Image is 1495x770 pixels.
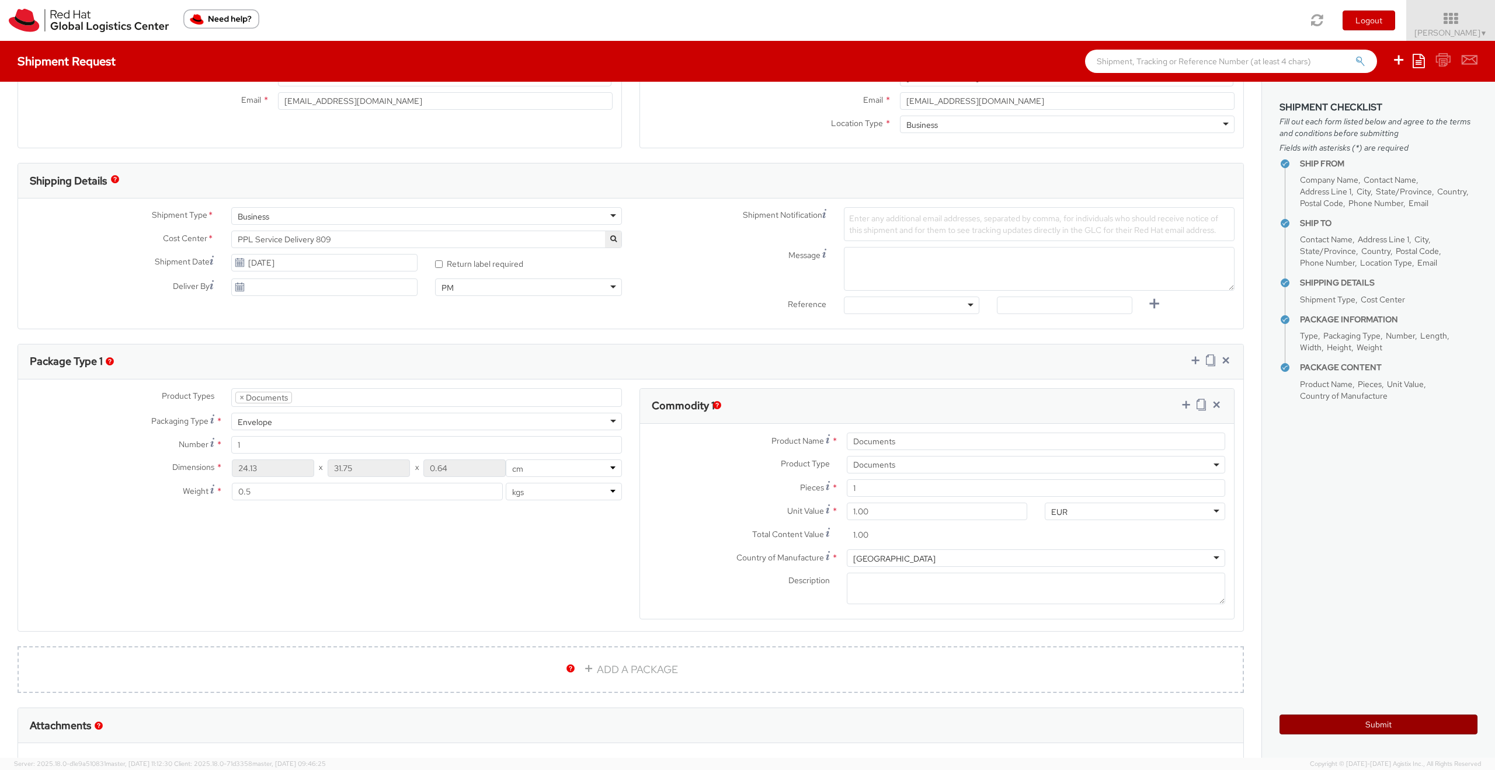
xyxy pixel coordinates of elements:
span: [PERSON_NAME] [1414,27,1487,38]
span: Fill out each form listed below and agree to the terms and conditions before submitting [1280,116,1477,139]
span: Reference [788,299,826,309]
span: City [1414,234,1428,245]
span: Country [1361,246,1390,256]
span: Length [1420,330,1447,341]
span: PPL Service Delivery 809 [238,234,616,245]
span: City [1357,186,1371,197]
div: EUR [1051,506,1068,518]
span: Documents [847,456,1225,473]
span: Cost Center [163,232,207,246]
span: Copyright © [DATE]-[DATE] Agistix Inc., All Rights Reserved [1310,759,1481,769]
div: Business [906,119,938,131]
span: State/Province [1376,186,1432,197]
span: Description [788,575,830,586]
input: Shipment, Tracking or Reference Number (at least 4 chars) [1085,50,1377,73]
input: Height [423,459,506,477]
li: Documents [235,392,292,403]
h4: Shipping Details [1300,278,1477,287]
span: Number [1386,330,1415,341]
span: Width [1300,342,1322,353]
span: Height [1327,342,1351,353]
span: Company Name [1300,175,1358,185]
span: Email [863,95,883,105]
span: master, [DATE] 09:46:25 [252,759,326,768]
button: Logout [1343,11,1395,30]
span: PPL Service Delivery 809 [231,231,622,248]
h3: Shipment Checklist [1280,102,1477,113]
span: Product Types [162,391,214,401]
span: Deliver By [173,280,210,292]
span: × [239,392,244,403]
span: Shipment Notification [743,209,822,221]
span: Unit Value [1387,379,1424,389]
span: Weight [1357,342,1382,353]
span: Phone Number [1300,257,1355,268]
span: Documents [853,459,1219,470]
span: X [410,459,423,477]
input: Return label required [435,260,443,268]
span: Email [1409,198,1428,208]
h4: Shipment Request [18,55,116,68]
span: Weight [183,486,208,496]
span: Contact Name [1300,234,1353,245]
span: X [314,459,328,477]
span: Type [1300,330,1318,341]
span: Shipment Type [1300,294,1355,305]
input: Length [232,459,314,477]
span: Message [788,250,820,260]
span: Location Type [1360,257,1412,268]
span: Address Line 1 [1358,234,1409,245]
div: [GEOGRAPHIC_DATA] [853,553,936,565]
span: Email [1417,257,1437,268]
span: Shipment Date [155,256,210,268]
h4: Ship To [1300,219,1477,228]
span: Shipment Type [152,209,207,222]
span: Postal Code [1396,246,1439,256]
span: Dimensions [172,462,214,472]
span: Country [1437,186,1466,197]
span: Product Type [781,458,830,469]
input: Width [328,459,410,477]
span: Address Line 1 [1300,186,1351,197]
span: Location Type [831,118,883,128]
a: ADD A PACKAGE [18,646,1244,693]
span: Contact Name [1364,175,1416,185]
span: Fields with asterisks (*) are required [1280,142,1477,154]
span: Pieces [800,482,824,493]
span: Client: 2025.18.0-71d3358 [174,759,326,768]
h4: Package Information [1300,315,1477,324]
span: Enter any additional email addresses, separated by comma, for individuals who should receive noti... [849,213,1218,235]
div: PM [441,282,454,294]
span: Unit Value [787,506,824,516]
h3: Commodity 1 [652,400,715,412]
span: State/Province [1300,246,1356,256]
div: Business [238,211,269,222]
span: Packaging Type [1323,330,1381,341]
h4: Ship From [1300,159,1477,168]
span: Packaging Type [151,416,208,426]
h3: Attachments [30,720,91,731]
span: master, [DATE] 11:12:30 [106,759,172,768]
span: Country of Manufacture [736,552,824,563]
span: Pieces [1358,379,1382,389]
span: Total Content Value [752,529,824,539]
span: Phone Number [1348,198,1403,208]
span: Country of Manufacture [1300,391,1388,401]
span: Email [241,95,261,105]
h4: Package Content [1300,363,1477,372]
span: Cost Center [1361,294,1405,305]
button: Need help? [183,9,259,29]
span: ▼ [1480,29,1487,38]
img: rh-logistics-00dfa346123c4ec078e1.svg [9,9,169,32]
h3: Package Type 1 [30,356,103,367]
h3: Shipping Details [30,175,107,187]
span: Postal Code [1300,198,1343,208]
div: Envelope [238,416,272,428]
button: Submit [1280,715,1477,734]
span: Product Name [771,435,824,446]
span: Server: 2025.18.0-d1e9a510831 [14,759,172,768]
span: Number [179,439,208,450]
span: Product Name [1300,379,1353,389]
label: Return label required [435,256,525,270]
